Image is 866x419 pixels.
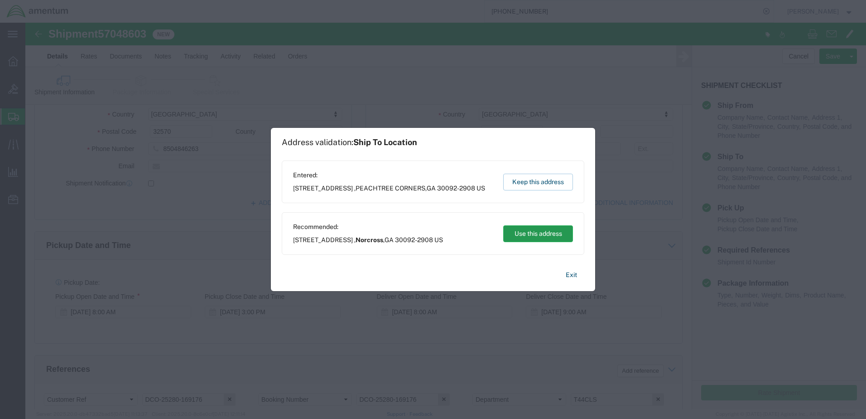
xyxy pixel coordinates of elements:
span: PEACHTREE CORNERS [356,185,425,192]
span: [STREET_ADDRESS] , , [293,235,443,245]
span: 30092-2908 [395,236,433,244]
span: Recommended: [293,222,443,232]
span: Ship To Location [353,137,417,147]
span: [STREET_ADDRESS] , , [293,184,485,193]
span: GA [385,236,394,244]
button: Exit [558,267,584,283]
span: Norcross [356,236,383,244]
button: Keep this address [503,174,573,190]
h1: Address validation: [282,137,417,147]
span: GA [427,185,436,192]
button: Use this address [503,225,573,242]
span: Entered: [293,171,485,180]
span: 30092-2908 [437,185,475,192]
span: US [434,236,443,244]
span: US [476,185,485,192]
